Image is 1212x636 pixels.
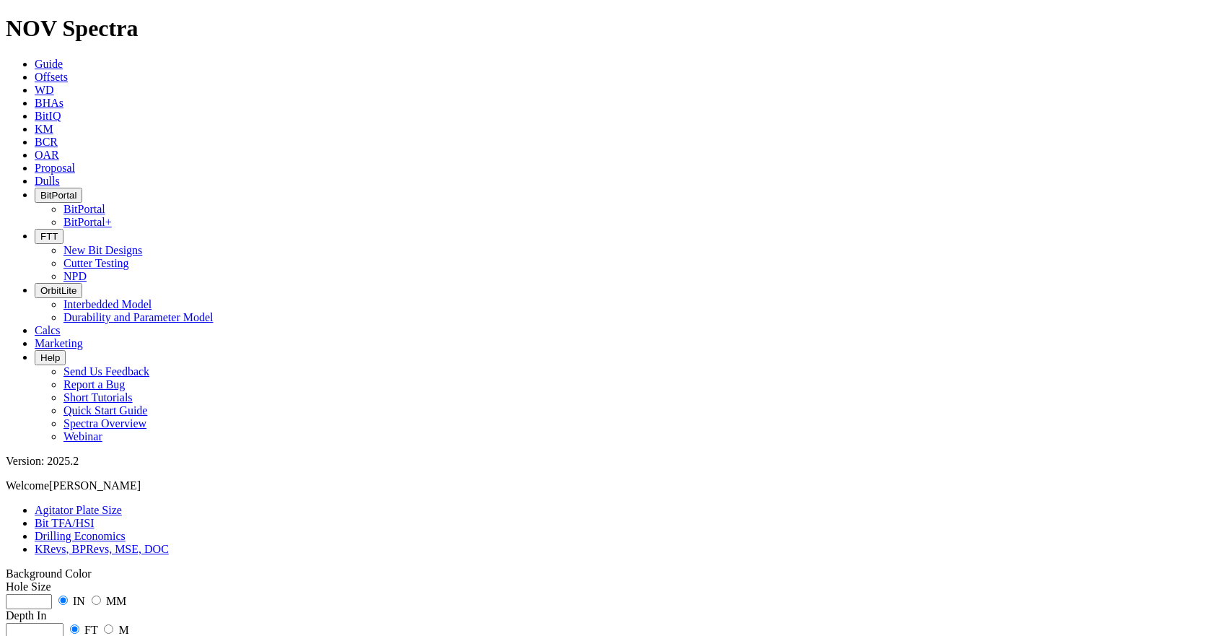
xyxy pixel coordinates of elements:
[35,136,58,148] a: BCR
[63,298,151,310] a: Interbedded Model
[63,365,149,378] a: Send Us Feedback
[35,324,61,336] a: Calcs
[6,479,1206,492] p: Welcome
[63,430,102,443] a: Webinar
[35,175,60,187] a: Dulls
[63,257,129,269] a: Cutter Testing
[63,311,214,323] a: Durability and Parameter Model
[35,97,63,109] a: BHAs
[35,337,83,349] a: Marketing
[63,203,105,215] a: BitPortal
[6,567,92,580] a: Toggle Light/Dark Background Color
[35,110,61,122] a: BitIQ
[63,391,133,404] a: Short Tutorials
[73,595,85,607] label: IN
[63,417,146,430] a: Spectra Overview
[84,624,97,636] label: FT
[6,609,46,622] label: Depth In
[63,378,125,391] a: Report a Bug
[63,244,142,256] a: New Bit Designs
[40,285,76,296] span: OrbitLite
[35,71,68,83] a: Offsets
[63,270,87,282] a: NPD
[35,543,169,555] a: KRevs, BPRevs, MSE, DOC
[40,190,76,201] span: BitPortal
[35,530,126,542] a: Drilling Economics
[35,123,53,135] a: KM
[6,15,1206,42] h1: NOV Spectra
[118,624,128,636] label: M
[106,595,126,607] label: MM
[40,352,60,363] span: Help
[63,216,112,228] a: BitPortal+
[6,580,51,593] label: Hole Size
[35,149,59,161] a: OAR
[35,84,54,96] a: WD
[35,162,75,174] a: Proposal
[35,229,63,244] button: FTT
[35,58,63,70] a: Guide
[35,188,82,203] button: BitPortal
[40,231,58,242] span: FTT
[35,350,66,365] button: Help
[35,517,95,529] a: Bit TFA/HSI
[35,504,122,516] a: Agitator Plate Size
[63,404,147,417] a: Quick Start Guide
[49,479,141,492] span: [PERSON_NAME]
[6,455,1206,468] div: Version: 2025.2
[35,283,82,298] button: OrbitLite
